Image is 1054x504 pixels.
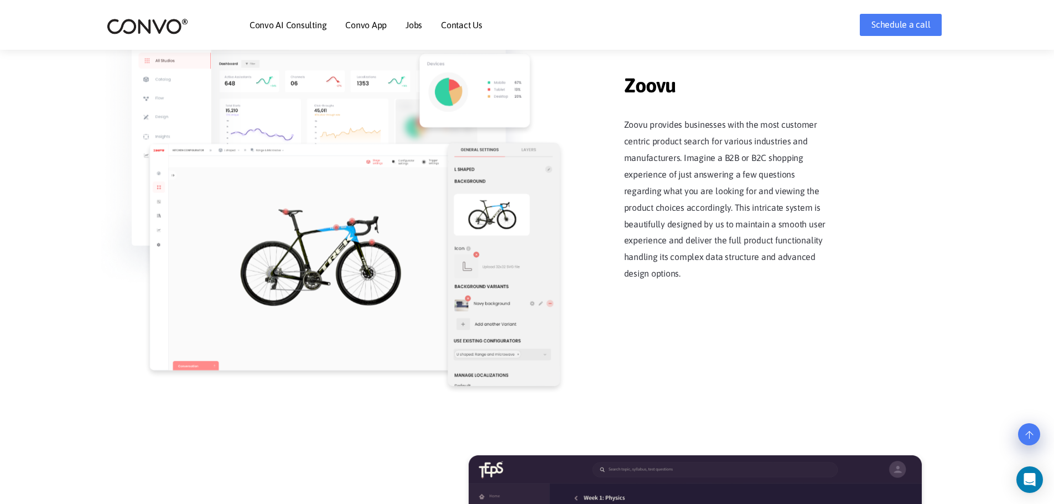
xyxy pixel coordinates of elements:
span: Zoovu [624,57,834,100]
a: Convo App [345,20,387,29]
a: Convo AI Consulting [250,20,326,29]
a: Contact Us [441,20,482,29]
p: Zoovu provides businesses with the most customer centric product search for various industries an... [624,117,834,282]
div: Open Intercom Messenger [1016,466,1043,493]
a: Jobs [406,20,422,29]
a: Schedule a call [860,14,942,36]
img: logo_2.png [107,18,188,35]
